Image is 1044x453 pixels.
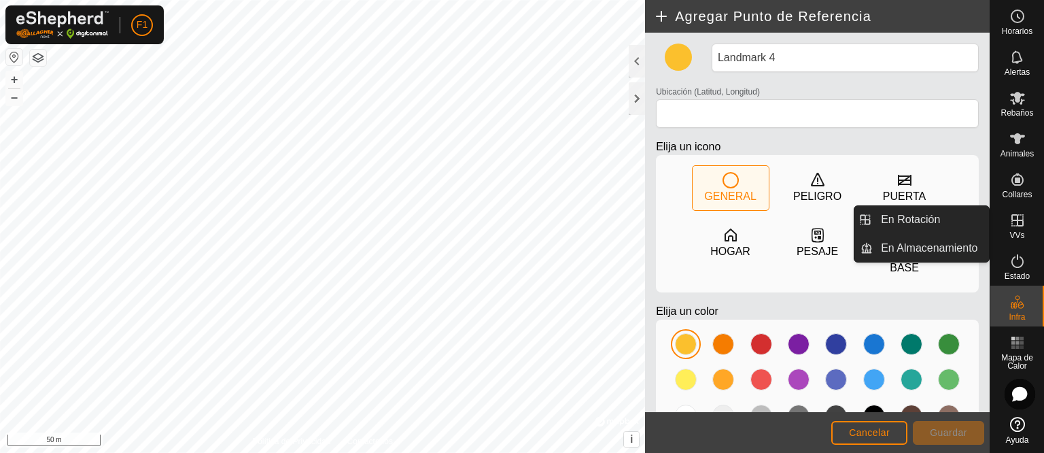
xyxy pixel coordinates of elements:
span: i [630,433,633,445]
img: Logo Gallagher [16,11,109,39]
span: Animales [1000,150,1034,158]
div: PUERTA [883,188,926,205]
li: En Rotación [854,206,989,233]
span: F1 [137,18,147,32]
a: Política de Privacidad [252,435,330,448]
span: Horarios [1002,27,1032,35]
button: Cancelar [831,421,907,445]
span: Ayuda [1006,436,1029,444]
a: En Almacenamiento [873,235,989,262]
button: + [6,71,22,88]
span: Rebaños [1000,109,1033,117]
h2: Agregar Punto de Referencia [653,8,990,24]
button: Restablecer Mapa [6,49,22,65]
div: PESAJE [797,244,838,260]
p: Elija un color [656,303,979,320]
div: PELIGRO [793,188,841,205]
span: Cancelar [849,427,890,438]
button: i [624,432,639,447]
span: VVs [1009,231,1024,239]
span: Mapa de Calor [994,354,1041,370]
button: Guardar [913,421,984,445]
span: Infra [1009,313,1025,321]
li: En Almacenamiento [854,235,989,262]
button: – [6,89,22,105]
a: En Rotación [873,206,989,233]
p: Elija un icono [656,139,979,155]
label: Ubicación (Latitud, Longitud) [656,86,760,98]
span: En Almacenamiento [881,240,977,256]
a: Contáctenos [347,435,393,448]
div: HOGAR [710,244,750,260]
span: Collares [1002,190,1032,199]
a: Ayuda [990,412,1044,450]
button: Capas del Mapa [30,50,46,66]
span: Alertas [1005,68,1030,76]
span: Guardar [930,427,967,438]
div: GENERAL [704,188,756,205]
span: En Rotación [881,212,940,228]
span: Estado [1005,272,1030,280]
